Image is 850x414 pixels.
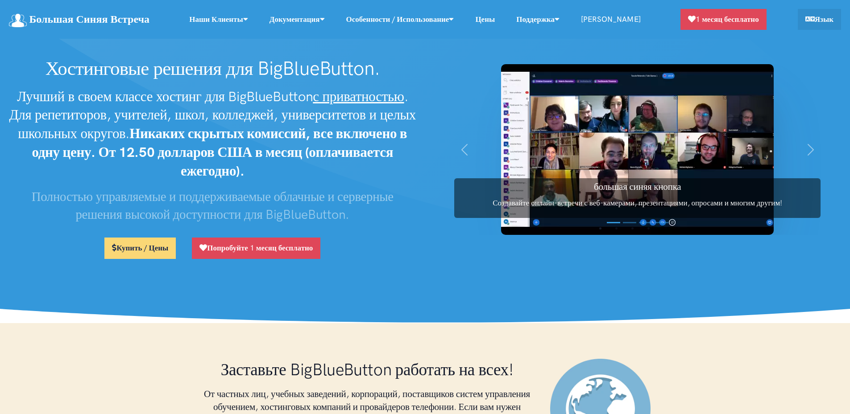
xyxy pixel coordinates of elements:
[9,10,149,29] a: Большая Синяя Встреча
[506,10,570,29] a: Поддержка
[259,10,336,29] a: Документация
[313,88,404,105] u: с приватностью
[104,238,176,258] a: Купить / Цены
[178,10,259,29] a: Наши клиенты
[680,9,766,30] a: 1 месяц бесплатно
[9,14,27,27] img: логотип
[9,87,416,180] h2: Лучший в своем классе хостинг для BigBlueButton . Для репетиторов, учителей, школ, колледжей, уни...
[454,180,821,193] h3: большая синяя кнопка
[464,10,506,29] a: Цены
[32,125,407,179] strong: Никаких скрытых комиссий, все включено в одну цену. От 12.50 долларов США в месяц (оплачивается е...
[336,10,465,29] a: Особенности / Использование
[192,238,320,258] a: Попробуйте 1 месяц бесплатно
[501,64,774,235] img: Скриншот BigBlueButton
[570,10,651,29] a: [PERSON_NAME]
[9,57,416,80] h1: Хостинговые решения для BigBlueButton.
[454,197,821,209] p: Создавайте онлайн-встречи с веб-камерами, презентациями, опросами и многим другим!
[9,188,416,224] h3: Полностью управляемые и поддерживаемые облачные и серверные решения высокой доступности для BigBl...
[202,359,532,380] h1: Заставьте BigBlueButton работать на всех!
[798,9,841,30] a: Язык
